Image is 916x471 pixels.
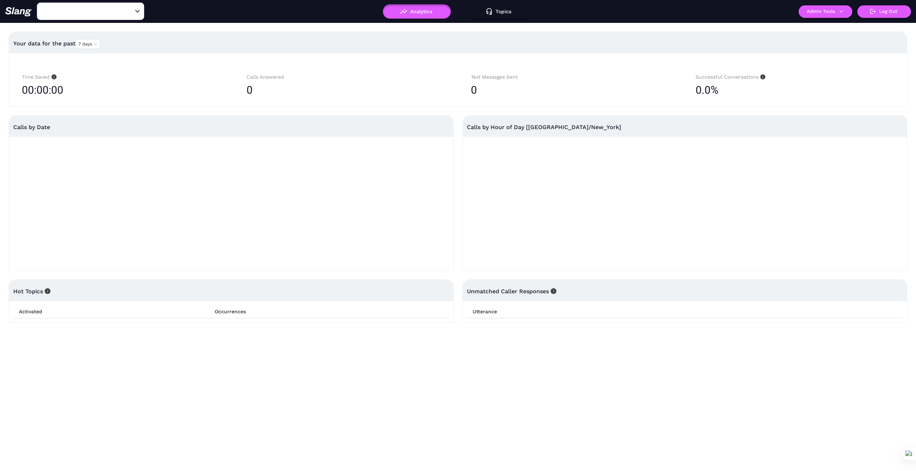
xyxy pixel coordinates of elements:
[43,288,50,294] span: info-circle
[50,74,57,79] span: info-circle
[759,74,765,79] span: info-circle
[799,5,852,18] button: Admin Tools
[247,84,253,96] span: 0
[696,81,718,99] span: 0.0%
[13,35,903,52] div: Your data for the past
[696,74,765,80] span: Successful Conversations
[13,305,209,318] th: Activated
[5,7,32,16] img: 623511267c55cb56e2f2a487_logo2.png
[22,74,57,80] span: Time Saved
[471,84,477,96] span: 0
[383,4,451,19] button: Analytics
[467,288,556,295] span: Unmatched Caller Responses
[13,116,449,139] div: Calls by Date
[467,305,903,318] th: Utterance
[383,9,451,14] a: Analytics
[13,288,50,295] span: Hot Topics
[78,39,97,49] span: 7 days
[465,4,533,19] button: Topics
[467,116,903,139] div: Calls by Hour of Day [[GEOGRAPHIC_DATA]/New_York]
[209,305,449,318] th: Occurrences
[549,288,556,294] span: info-circle
[22,81,63,99] span: 00:00:00
[133,7,142,16] button: Open
[857,5,911,18] button: Log Out
[247,73,445,81] div: Calls Answered
[471,73,670,81] div: Text Messages Sent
